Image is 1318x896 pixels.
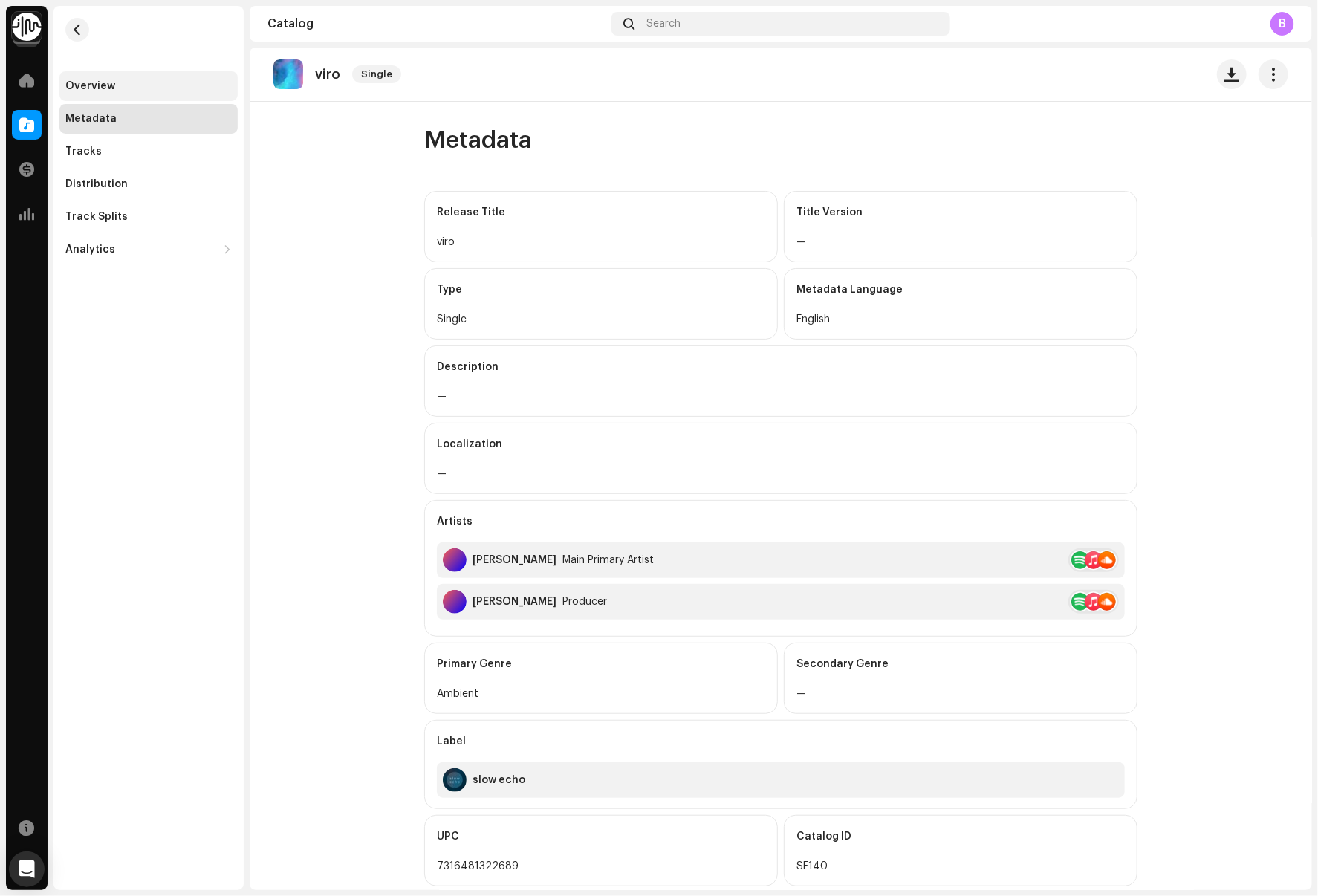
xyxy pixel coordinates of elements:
div: [PERSON_NAME] [473,596,556,608]
re-m-nav-dropdown: Analytics [59,235,238,264]
div: English [796,311,1125,328]
img: 94d5d0b0-784d-45ab-8cd2-45347457fe61 [443,768,467,792]
div: B [1270,12,1294,36]
div: 7316481322689 [437,857,765,875]
div: Type [437,269,765,311]
div: — [437,388,1125,406]
div: — [796,233,1125,251]
div: Ambient [437,685,765,703]
re-m-nav-item: Overview [59,71,238,101]
span: Metadata [424,126,532,155]
div: [PERSON_NAME] [473,554,556,566]
img: 0f74c21f-6d1c-4dbc-9196-dbddad53419e [12,12,42,42]
div: Open Intercom Messenger [9,851,45,887]
div: Overview [65,80,115,92]
div: SE140 [796,857,1125,875]
div: Localization [437,423,1125,465]
div: Producer [562,596,607,608]
re-m-nav-item: Track Splits [59,202,238,232]
div: slow echo [473,774,525,786]
div: Release Title [437,192,765,233]
div: Title Version [796,192,1125,233]
span: Search [646,18,681,30]
div: Catalog [267,18,606,30]
img: 9dcb85dc-5964-4fc9-982f-8a01eafaf5c1 [273,59,303,89]
div: Metadata [65,113,117,125]
div: Artists [437,501,1125,542]
div: Distribution [65,178,128,190]
div: UPC [437,816,765,857]
div: Track Splits [65,211,128,223]
div: Secondary Genre [796,643,1125,685]
div: Label [437,721,1125,762]
div: Single [437,311,765,328]
div: — [437,465,1125,483]
div: Metadata Language [796,269,1125,311]
div: — [796,685,1125,703]
div: Analytics [65,244,115,256]
p: viro [315,67,340,82]
div: Primary Genre [437,643,765,685]
div: Description [437,346,1125,388]
div: Catalog ID [796,816,1125,857]
div: viro [437,233,765,251]
re-m-nav-item: Distribution [59,169,238,199]
div: Main Primary Artist [562,554,654,566]
re-m-nav-item: Metadata [59,104,238,134]
re-m-nav-item: Tracks [59,137,238,166]
div: Tracks [65,146,102,158]
span: Single [352,65,401,83]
